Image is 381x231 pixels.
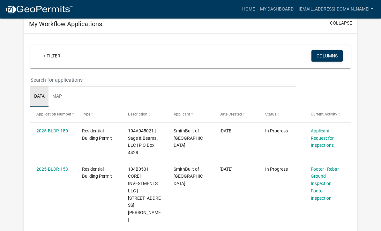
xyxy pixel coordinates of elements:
span: 104A045021 | Sage & Beams , LLC | P O Box 4428 [128,128,158,155]
a: Home [240,3,258,15]
span: Applicant [174,112,190,116]
datatable-header-cell: Status [259,107,305,122]
a: Map [49,86,66,107]
span: Residential Building Permit [82,128,112,141]
a: Data [30,86,49,107]
span: Type [82,112,90,116]
datatable-header-cell: Applicant [168,107,213,122]
h5: My Workflow Applications: [29,20,104,28]
span: SmithBuilt of Lake Oconee [174,167,205,186]
span: Status [265,112,276,116]
span: In Progress [265,167,288,172]
a: 2025-BLDR-180 [36,128,68,133]
span: Application Number [36,112,71,116]
datatable-header-cell: Date Created [213,107,259,122]
datatable-header-cell: Current Activity [305,107,350,122]
a: Applicant Request for Inspections [311,128,334,148]
span: Current Activity [311,112,337,116]
datatable-header-cell: Application Number [30,107,76,122]
span: SmithBuilt of Lake Oconee [174,128,205,148]
a: + Filter [38,50,65,62]
a: Footer Inspection [311,188,332,201]
button: collapse [330,20,352,26]
span: 104B050 | CORE1 INVESTMENTS LLC | 144 COLLIS CIR [128,167,161,222]
span: 05/08/2025 [220,167,233,172]
input: Search for applications [30,73,296,86]
span: In Progress [265,128,288,133]
span: Description [128,112,147,116]
datatable-header-cell: Type [76,107,122,122]
a: My Dashboard [258,3,296,15]
datatable-header-cell: Description [122,107,168,122]
span: Date Created [220,112,242,116]
span: 06/10/2025 [220,128,233,133]
button: Columns [311,50,343,62]
a: 2025-BLDR-153 [36,167,68,172]
span: Residential Building Permit [82,167,112,179]
a: Footer - Rebar Ground Inspection [311,167,339,186]
a: [EMAIL_ADDRESS][DOMAIN_NAME] [296,3,376,15]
